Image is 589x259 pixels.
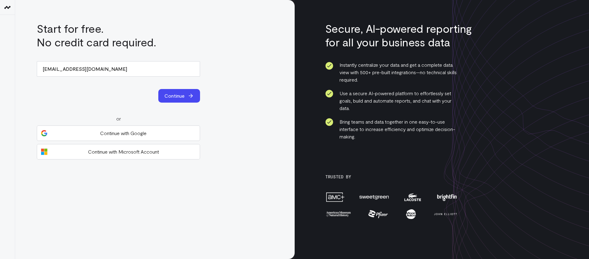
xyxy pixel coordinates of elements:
button: Continue [158,89,200,103]
h3: Secure, AI-powered reporting for all your business data [325,22,481,49]
span: Continue with Google [51,129,196,137]
input: Your work email [37,61,200,77]
button: Continue with Google [37,125,200,141]
li: Use a secure AI-powered platform to effortlessly set goals, build and automate reports, and chat ... [325,90,458,112]
button: Continue with Microsoft Account [37,144,200,159]
span: or [116,115,121,122]
span: Continue with Microsoft Account [51,148,196,155]
h1: Start for free. No credit card required. [37,22,266,49]
li: Instantly centralize your data and get a complete data view with 500+ pre-built integrations—no t... [325,61,458,83]
span: Continue [164,92,185,100]
h3: Trusted By [325,174,458,179]
li: Bring teams and data together in one easy-to-use interface to increase efficiency and optimize de... [325,118,458,140]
